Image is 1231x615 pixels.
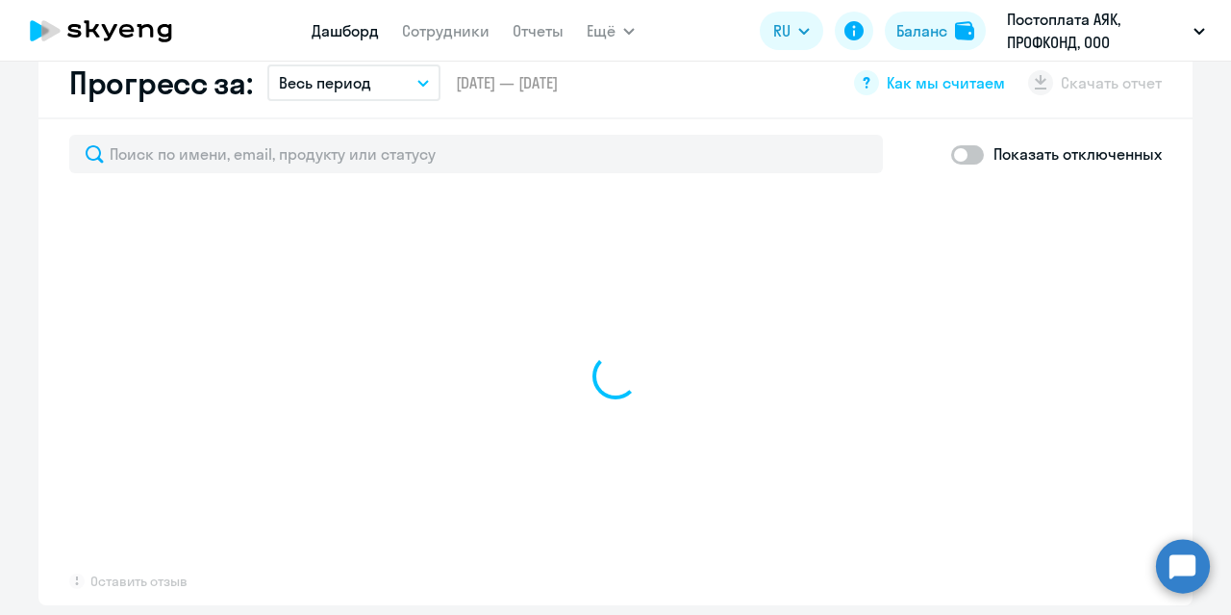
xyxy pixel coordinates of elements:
[587,12,635,50] button: Ещё
[955,21,974,40] img: balance
[587,19,615,42] span: Ещё
[896,19,947,42] div: Баланс
[69,64,252,102] h2: Прогресс за:
[760,12,823,50] button: RU
[513,21,564,40] a: Отчеты
[267,64,440,101] button: Весь период
[887,72,1005,93] span: Как мы считаем
[993,142,1162,166] p: Показать отключенных
[997,8,1215,54] button: Постоплата АЯК, ПРОФКОНД, ООО
[312,21,379,40] a: Дашборд
[456,72,558,93] span: [DATE] — [DATE]
[1007,8,1186,54] p: Постоплата АЯК, ПРОФКОНД, ООО
[402,21,490,40] a: Сотрудники
[773,19,791,42] span: RU
[69,135,883,173] input: Поиск по имени, email, продукту или статусу
[279,71,371,94] p: Весь период
[885,12,986,50] button: Балансbalance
